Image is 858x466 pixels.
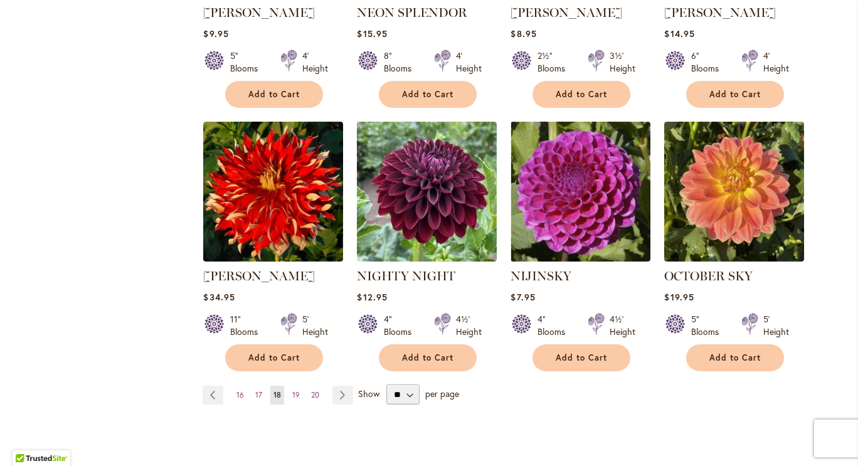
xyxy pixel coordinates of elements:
[302,313,328,338] div: 5' Height
[511,5,622,20] a: [PERSON_NAME]
[456,50,482,75] div: 4' Height
[610,313,635,338] div: 4½' Height
[357,122,497,262] img: Nighty Night
[230,313,265,338] div: 11" Blooms
[203,291,235,303] span: $34.95
[252,386,265,405] a: 17
[357,252,497,264] a: Nighty Night
[511,252,650,264] a: NIJINSKY
[289,386,303,405] a: 19
[273,390,281,400] span: 18
[402,352,453,363] span: Add to Cart
[379,81,477,108] button: Add to Cart
[709,352,761,363] span: Add to Cart
[358,388,379,400] span: Show
[292,390,300,400] span: 19
[230,50,265,75] div: 5" Blooms
[248,352,300,363] span: Add to Cart
[357,5,467,20] a: NEON SPLENDOR
[384,50,419,75] div: 8" Blooms
[532,344,630,371] button: Add to Cart
[686,81,784,108] button: Add to Cart
[664,291,694,303] span: $19.95
[233,386,247,405] a: 16
[538,313,573,338] div: 4" Blooms
[532,81,630,108] button: Add to Cart
[691,50,726,75] div: 6" Blooms
[203,252,343,264] a: Nick Sr
[664,5,776,20] a: [PERSON_NAME]
[203,122,343,262] img: Nick Sr
[691,313,726,338] div: 5" Blooms
[664,28,694,40] span: $14.95
[763,313,789,338] div: 5' Height
[511,28,536,40] span: $8.95
[538,50,573,75] div: 2½" Blooms
[511,268,571,283] a: NIJINSKY
[664,252,804,264] a: October Sky
[664,122,804,262] img: October Sky
[225,81,323,108] button: Add to Cart
[556,352,607,363] span: Add to Cart
[203,28,228,40] span: $9.95
[308,386,322,405] a: 20
[709,89,761,100] span: Add to Cart
[248,89,300,100] span: Add to Cart
[556,89,607,100] span: Add to Cart
[357,291,387,303] span: $12.95
[357,268,455,283] a: NIGHTY NIGHT
[456,313,482,338] div: 4½' Height
[511,122,650,262] img: NIJINSKY
[203,5,315,20] a: [PERSON_NAME]
[379,344,477,371] button: Add to Cart
[236,390,244,400] span: 16
[664,268,753,283] a: OCTOBER SKY
[302,50,328,75] div: 4' Height
[384,313,419,338] div: 4" Blooms
[225,344,323,371] button: Add to Cart
[357,28,387,40] span: $15.95
[203,268,315,283] a: [PERSON_NAME]
[511,291,535,303] span: $7.95
[763,50,789,75] div: 4' Height
[686,344,784,371] button: Add to Cart
[402,89,453,100] span: Add to Cart
[311,390,319,400] span: 20
[610,50,635,75] div: 3½' Height
[9,421,45,457] iframe: Launch Accessibility Center
[255,390,262,400] span: 17
[425,388,459,400] span: per page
